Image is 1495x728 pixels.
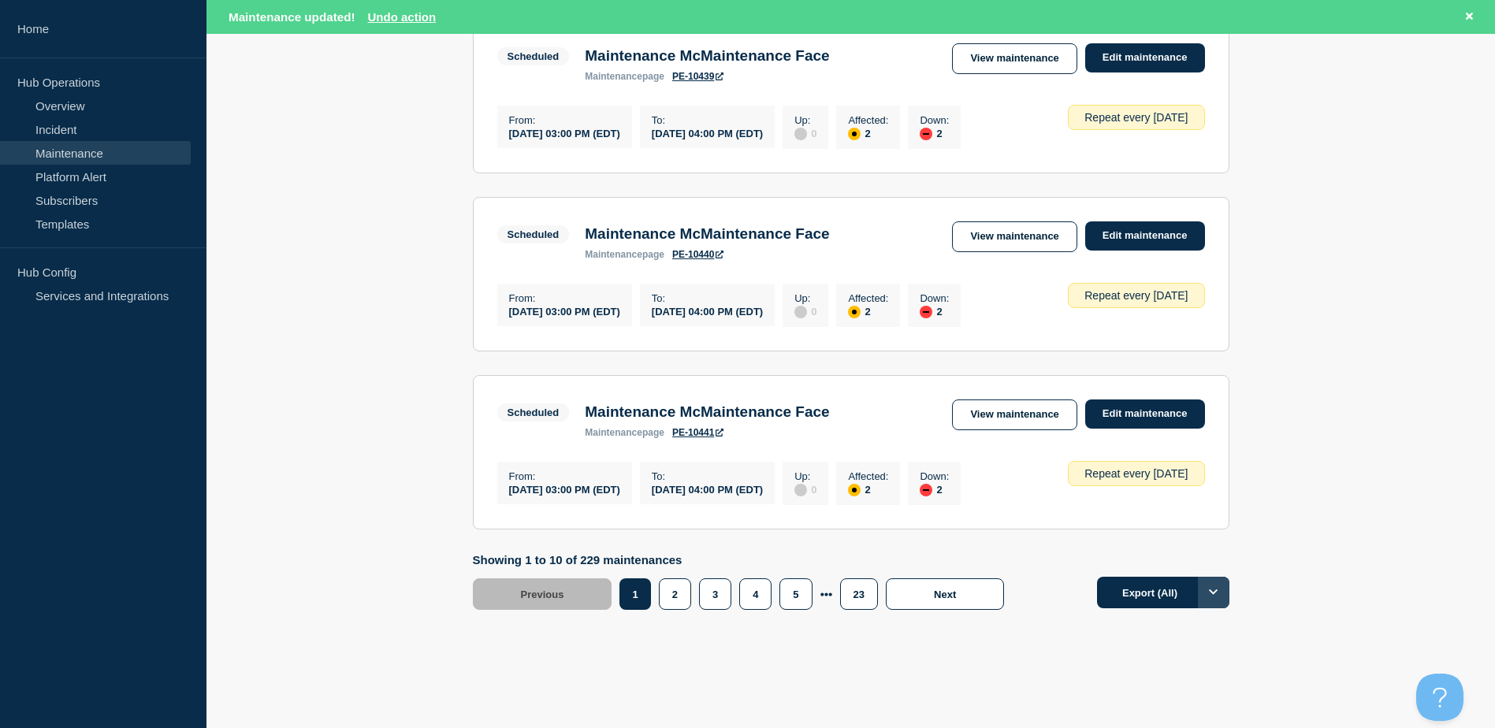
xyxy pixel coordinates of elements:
button: Undo action [368,10,437,24]
div: [DATE] 03:00 PM (EDT) [509,304,620,318]
p: From : [509,292,620,304]
div: Scheduled [508,50,560,62]
button: 3 [699,578,731,610]
p: Down : [920,292,949,304]
p: To : [652,292,763,304]
h3: Maintenance McMaintenance Face [585,403,829,421]
a: View maintenance [952,399,1077,430]
a: View maintenance [952,221,1077,252]
button: Options [1198,577,1229,608]
p: To : [652,470,763,482]
p: Up : [794,292,816,304]
p: To : [652,114,763,126]
button: 1 [619,578,650,610]
p: Affected : [848,292,888,304]
p: Up : [794,470,816,482]
div: down [920,128,932,140]
span: maintenance [585,71,642,82]
div: 2 [848,304,888,318]
div: Scheduled [508,407,560,418]
div: 2 [848,482,888,496]
p: Down : [920,470,949,482]
span: maintenance [585,249,642,260]
div: down [920,484,932,496]
div: 0 [794,304,816,318]
button: 4 [739,578,772,610]
div: [DATE] 04:00 PM (EDT) [652,304,763,318]
p: Down : [920,114,949,126]
div: affected [848,484,861,496]
div: 2 [920,126,949,140]
div: [DATE] 03:00 PM (EDT) [509,126,620,139]
button: Next [886,578,1004,610]
div: disabled [794,484,807,496]
a: View maintenance [952,43,1077,74]
iframe: Help Scout Beacon - Open [1416,674,1463,721]
div: 0 [794,482,816,496]
p: Up : [794,114,816,126]
div: Repeat every [DATE] [1068,461,1204,486]
p: From : [509,470,620,482]
div: Scheduled [508,228,560,240]
p: Affected : [848,114,888,126]
button: 23 [840,578,878,610]
a: Edit maintenance [1085,221,1205,251]
div: disabled [794,306,807,318]
div: down [920,306,932,318]
p: page [585,249,664,260]
h3: Maintenance McMaintenance Face [585,47,829,65]
p: Affected : [848,470,888,482]
a: PE-10439 [672,71,723,82]
p: From : [509,114,620,126]
div: 0 [794,126,816,140]
button: Previous [473,578,612,610]
div: Repeat every [DATE] [1068,105,1204,130]
span: maintenance [585,427,642,438]
p: Showing 1 to 10 of 229 maintenances [473,553,1013,566]
div: [DATE] 04:00 PM (EDT) [652,126,763,139]
div: Repeat every [DATE] [1068,283,1204,308]
button: 2 [659,578,691,610]
p: page [585,427,664,438]
button: 5 [779,578,812,610]
a: PE-10440 [672,249,723,260]
div: affected [848,128,861,140]
a: PE-10441 [672,427,723,438]
div: 2 [920,482,949,496]
span: Maintenance updated! [229,10,355,24]
a: Edit maintenance [1085,43,1205,72]
span: Previous [521,589,564,600]
h3: Maintenance McMaintenance Face [585,225,829,243]
div: 2 [848,126,888,140]
div: affected [848,306,861,318]
div: [DATE] 04:00 PM (EDT) [652,482,763,496]
div: disabled [794,128,807,140]
button: Export (All) [1097,577,1229,608]
div: [DATE] 03:00 PM (EDT) [509,482,620,496]
div: 2 [920,304,949,318]
span: Next [934,589,956,600]
p: page [585,71,664,82]
a: Edit maintenance [1085,399,1205,429]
